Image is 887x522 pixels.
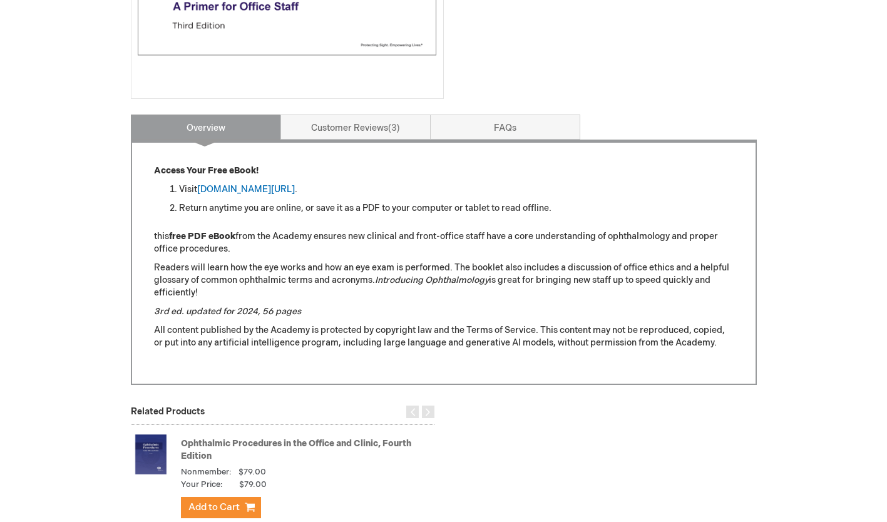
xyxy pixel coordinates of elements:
[181,479,223,491] strong: Your Price:
[131,406,205,417] strong: Related Products
[169,231,235,242] strong: free PDF eBook
[197,184,295,195] a: [DOMAIN_NAME][URL]
[179,183,734,196] li: Visit .
[388,123,400,133] span: 3
[154,262,734,299] p: Readers will learn how the eye works and how an eye exam is performed. The booklet also includes ...
[154,165,259,176] strong: Access Your Free eBook!
[225,479,267,491] span: $79.00
[406,406,419,418] div: Previous
[179,202,734,215] li: Return anytime you are online, or save it as a PDF to your computer or tablet to read offline.
[131,115,281,140] a: Overview
[430,115,580,140] a: FAQs
[422,406,434,418] div: Next
[154,165,734,362] div: All content published by the Academy is protected by copyright law and the Terms of Service. This...
[181,497,261,518] button: Add to Cart
[375,275,489,285] em: Introducing Ophthalmology
[154,306,301,317] em: 3rd ed. updated for 2024, 56 pages
[154,230,734,255] p: this from the Academy ensures new clinical and front-office staff have a core understanding of op...
[188,501,240,513] span: Add to Cart
[181,466,232,478] strong: Nonmember:
[238,467,266,477] span: $79.00
[280,115,431,140] a: Customer Reviews3
[181,438,411,461] a: Ophthalmic Procedures in the Office and Clinic, Fourth Edition
[131,429,171,479] img: Ophthalmic Procedures in the Office and Clinic, Fourth Edition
